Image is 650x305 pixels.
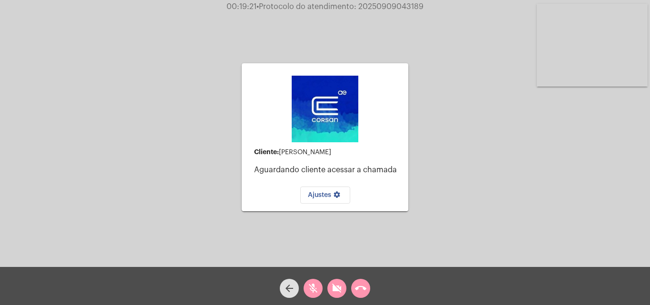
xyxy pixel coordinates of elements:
button: Ajustes [300,187,350,204]
mat-icon: arrow_back [284,283,295,294]
mat-icon: mic_off [307,283,319,294]
span: • [256,3,259,10]
mat-icon: videocam_off [331,283,343,294]
mat-icon: settings [331,191,343,202]
div: [PERSON_NAME] [254,148,401,156]
p: Aguardando cliente acessar a chamada [254,166,401,174]
span: Protocolo do atendimento: 20250909043189 [256,3,423,10]
strong: Cliente: [254,148,279,155]
span: 00:19:21 [227,3,256,10]
span: Ajustes [308,192,343,198]
img: d4669ae0-8c07-2337-4f67-34b0df7f5ae4.jpeg [292,76,358,142]
mat-icon: call_end [355,283,366,294]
